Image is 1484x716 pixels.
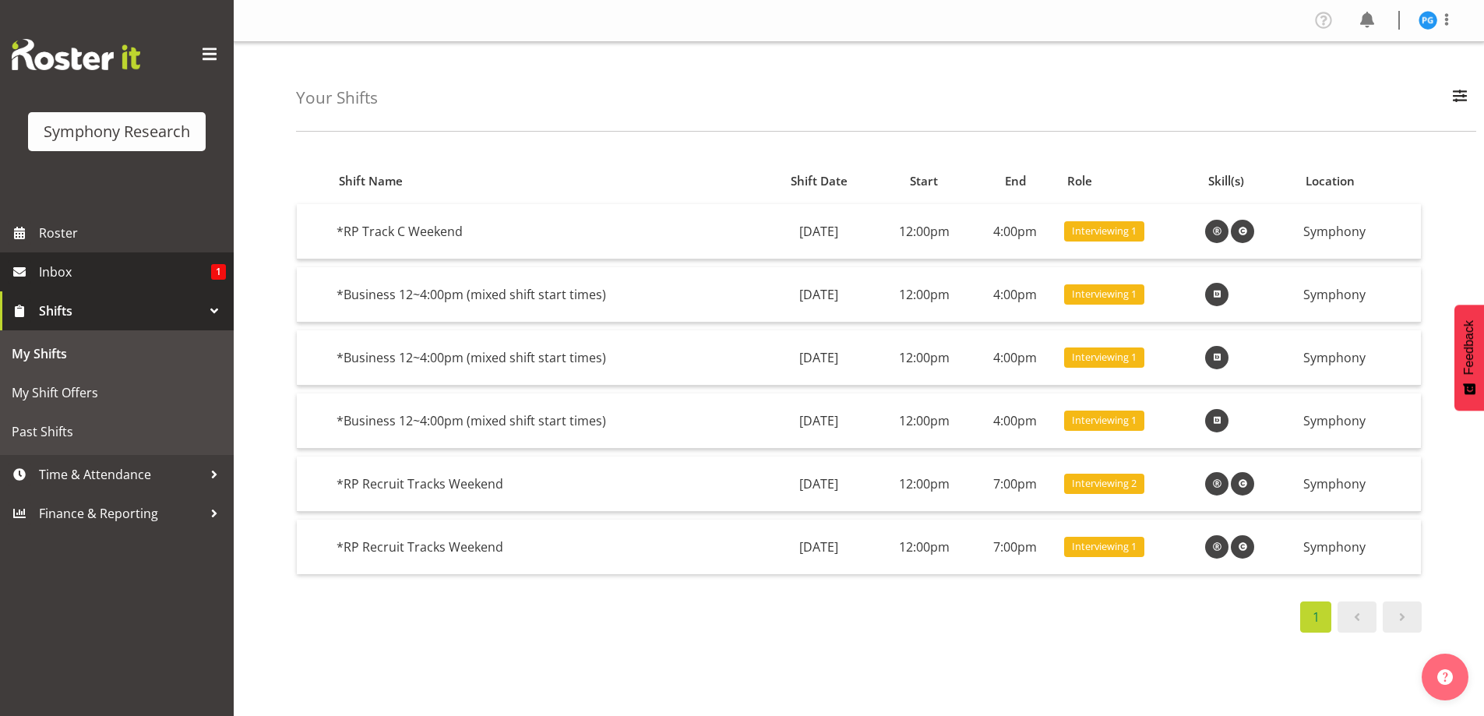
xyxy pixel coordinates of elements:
[1462,320,1476,375] span: Feedback
[1067,172,1092,190] span: Role
[972,267,1058,323] td: 4:00pm
[1072,539,1137,554] span: Interviewing 1
[1208,172,1244,190] span: Skill(s)
[972,457,1058,512] td: 7:00pm
[1297,457,1421,512] td: Symphony
[4,334,230,373] a: My Shifts
[1419,11,1437,30] img: patricia-gilmour9541.jpg
[1454,305,1484,411] button: Feedback - Show survey
[876,393,972,449] td: 12:00pm
[972,330,1058,386] td: 4:00pm
[1072,413,1137,428] span: Interviewing 1
[330,204,762,259] td: *RP Track C Weekend
[44,120,190,143] div: Symphony Research
[39,221,226,245] span: Roster
[910,172,938,190] span: Start
[39,463,203,486] span: Time & Attendance
[762,267,876,323] td: [DATE]
[876,330,972,386] td: 12:00pm
[876,204,972,259] td: 12:00pm
[972,204,1058,259] td: 4:00pm
[330,457,762,512] td: *RP Recruit Tracks Weekend
[339,172,403,190] span: Shift Name
[330,267,762,323] td: *Business 12~4:00pm (mixed shift start times)
[39,502,203,525] span: Finance & Reporting
[1297,520,1421,574] td: Symphony
[1072,350,1137,365] span: Interviewing 1
[1437,669,1453,685] img: help-xxl-2.png
[12,39,140,70] img: Rosterit website logo
[39,299,203,323] span: Shifts
[211,264,226,280] span: 1
[4,373,230,412] a: My Shift Offers
[876,457,972,512] td: 12:00pm
[12,420,222,443] span: Past Shifts
[4,412,230,451] a: Past Shifts
[1072,476,1137,491] span: Interviewing 2
[330,330,762,386] td: *Business 12~4:00pm (mixed shift start times)
[39,260,211,284] span: Inbox
[762,520,876,574] td: [DATE]
[876,520,972,574] td: 12:00pm
[876,267,972,323] td: 12:00pm
[1297,267,1421,323] td: Symphony
[762,330,876,386] td: [DATE]
[762,393,876,449] td: [DATE]
[972,520,1058,574] td: 7:00pm
[1072,287,1137,302] span: Interviewing 1
[1072,224,1137,238] span: Interviewing 1
[330,393,762,449] td: *Business 12~4:00pm (mixed shift start times)
[12,342,222,365] span: My Shifts
[1443,81,1476,115] button: Filter Employees
[296,89,378,107] h4: Your Shifts
[1297,393,1421,449] td: Symphony
[12,381,222,404] span: My Shift Offers
[762,457,876,512] td: [DATE]
[762,204,876,259] td: [DATE]
[972,393,1058,449] td: 4:00pm
[1005,172,1026,190] span: End
[1306,172,1355,190] span: Location
[1297,330,1421,386] td: Symphony
[1297,204,1421,259] td: Symphony
[330,520,762,574] td: *RP Recruit Tracks Weekend
[791,172,848,190] span: Shift Date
